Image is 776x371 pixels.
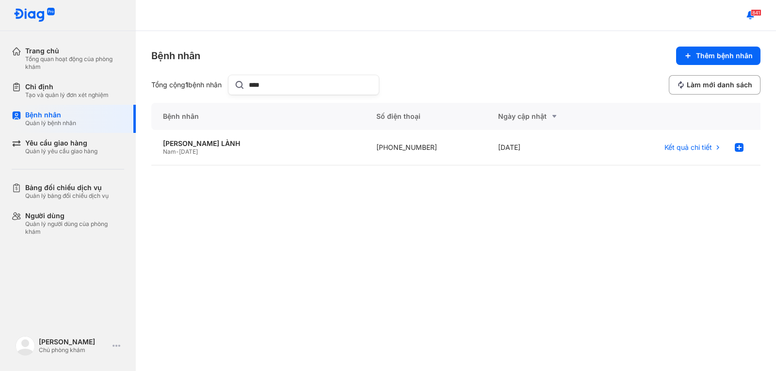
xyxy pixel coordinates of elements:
div: Quản lý bảng đối chiếu dịch vụ [25,192,109,200]
div: Người dùng [25,211,124,220]
div: [PERSON_NAME] LÀNH [163,139,353,148]
span: 1 [185,81,188,89]
div: Số điện thoại [365,103,486,130]
div: Tổng cộng bệnh nhân [151,81,224,89]
button: Làm mới danh sách [669,75,760,95]
div: Tạo và quản lý đơn xét nghiệm [25,91,109,99]
div: [DATE] [486,130,608,165]
img: logo [14,8,55,23]
span: Nam [163,148,176,155]
span: Thêm bệnh nhân [696,51,753,60]
span: - [176,148,179,155]
img: logo [16,336,35,355]
div: Ngày cập nhật [498,111,597,122]
div: Bảng đối chiếu dịch vụ [25,183,109,192]
button: Thêm bệnh nhân [676,47,760,65]
div: [PERSON_NAME] [39,338,109,346]
div: Quản lý bệnh nhân [25,119,76,127]
span: 841 [751,9,761,16]
div: Yêu cầu giao hàng [25,139,97,147]
div: Bệnh nhân [25,111,76,119]
div: Trang chủ [25,47,124,55]
span: Làm mới danh sách [687,81,752,89]
div: [PHONE_NUMBER] [365,130,486,165]
span: Kết quả chi tiết [664,143,712,152]
div: Tổng quan hoạt động của phòng khám [25,55,124,71]
div: Quản lý người dùng của phòng khám [25,220,124,236]
div: Chỉ định [25,82,109,91]
span: [DATE] [179,148,198,155]
div: Chủ phòng khám [39,346,109,354]
div: Quản lý yêu cầu giao hàng [25,147,97,155]
div: Bệnh nhân [151,103,365,130]
div: Bệnh nhân [151,49,200,63]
